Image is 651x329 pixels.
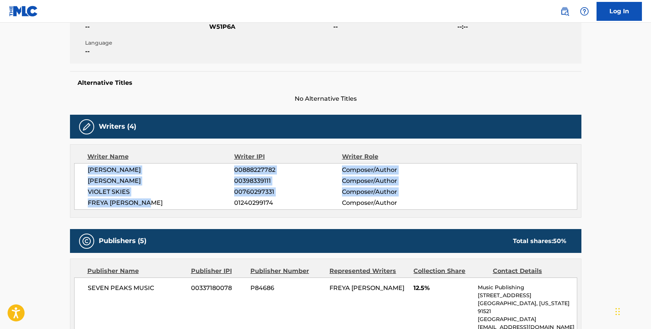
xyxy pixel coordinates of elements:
[478,284,576,292] p: Music Publishing
[85,22,207,31] span: --
[478,299,576,315] p: [GEOGRAPHIC_DATA], [US_STATE] 91521
[478,315,576,323] p: [GEOGRAPHIC_DATA]
[234,165,342,175] span: 00888227782
[88,176,235,186] span: [PERSON_NAME]
[342,176,440,186] span: Composer/Author
[88,187,235,196] span: VIOLET SKIES
[513,237,566,246] div: Total shares:
[333,22,455,31] span: --
[553,237,566,245] span: 50 %
[613,293,651,329] iframe: Chat Widget
[234,187,342,196] span: 00760297331
[234,198,342,207] span: 01240299174
[478,292,576,299] p: [STREET_ADDRESS]
[580,7,589,16] img: help
[9,6,38,17] img: MLC Logo
[250,284,324,293] span: P84686
[85,47,207,56] span: --
[413,267,487,276] div: Collection Share
[87,267,185,276] div: Publisher Name
[413,284,472,293] span: 12.5%
[557,4,572,19] a: Public Search
[88,198,235,207] span: FREYA [PERSON_NAME]
[234,152,342,161] div: Writer IPI
[191,284,245,293] span: 00337180078
[329,267,408,276] div: Represented Writers
[85,39,207,47] span: Language
[457,22,580,31] span: --:--
[493,267,566,276] div: Contact Details
[99,237,146,245] h5: Publishers (5)
[342,152,440,161] div: Writer Role
[342,165,440,175] span: Composer/Author
[615,300,620,323] div: Drag
[329,284,404,292] span: FREYA [PERSON_NAME]
[82,122,91,131] img: Writers
[597,2,642,21] a: Log In
[209,22,331,31] span: W51P6A
[70,94,581,103] span: No Alternative Titles
[560,7,569,16] img: search
[87,152,235,161] div: Writer Name
[78,79,574,87] h5: Alternative Titles
[99,122,136,131] h5: Writers (4)
[88,165,235,175] span: [PERSON_NAME]
[234,176,342,186] span: 00398339111
[342,198,440,207] span: Composer/Author
[250,267,324,276] div: Publisher Number
[88,284,186,293] span: SEVEN PEAKS MUSIC
[342,187,440,196] span: Composer/Author
[191,267,245,276] div: Publisher IPI
[82,237,91,246] img: Publishers
[577,4,592,19] div: Help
